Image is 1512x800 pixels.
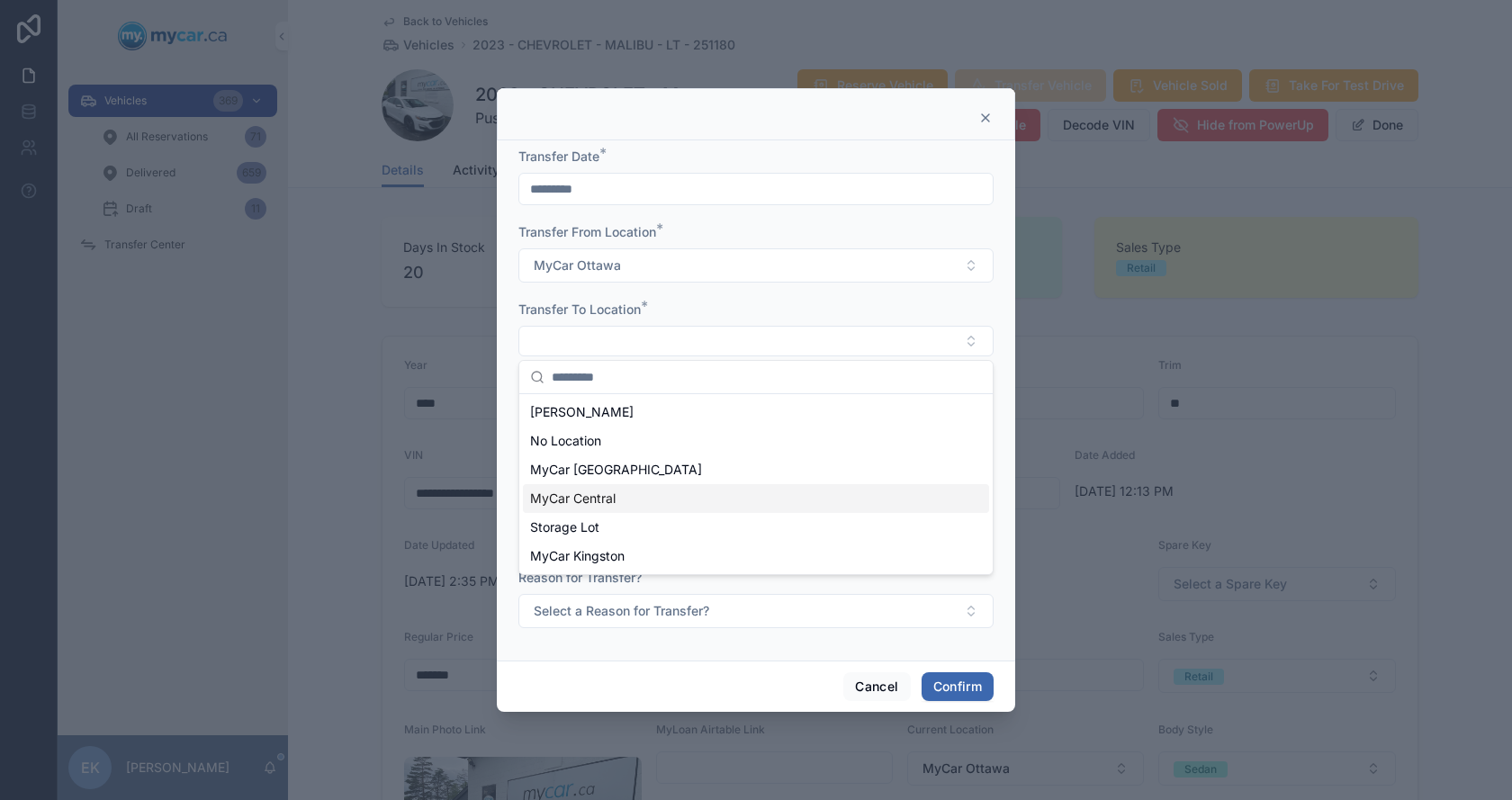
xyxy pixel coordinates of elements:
button: Select Button [518,326,994,356]
span: Transfer From Location [518,224,656,239]
div: Suggestions [519,394,993,574]
span: Transfer To Location [518,301,641,317]
button: Select Button [518,594,994,628]
span: Transfer Date [518,148,599,164]
button: Confirm [922,672,994,701]
span: MyCar [GEOGRAPHIC_DATA] [530,461,702,479]
span: MyCar Kingston [530,547,625,565]
span: Storage Lot [530,518,599,536]
button: Cancel [843,672,910,701]
span: [PERSON_NAME] [530,403,634,421]
span: Select a Reason for Transfer? [534,602,709,620]
span: MyCar Ottawa [534,256,621,274]
button: Select Button [518,248,994,283]
span: Reason for Transfer? [518,570,642,585]
span: No Location [530,432,601,450]
span: MyCar Central [530,490,616,508]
